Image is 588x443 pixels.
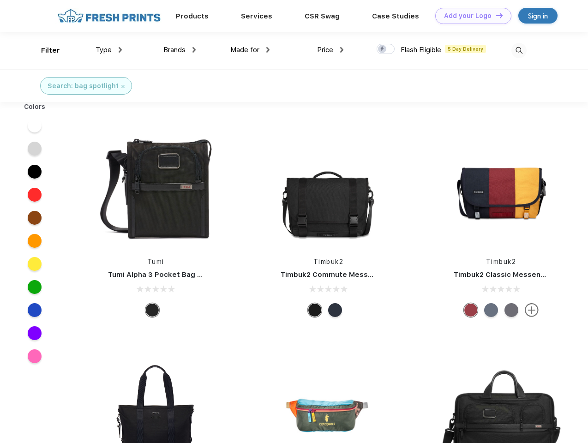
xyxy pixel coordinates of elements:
[525,303,539,317] img: more.svg
[147,258,164,265] a: Tumi
[121,85,125,88] img: filter_cancel.svg
[528,11,548,21] div: Sign in
[119,47,122,53] img: dropdown.png
[281,270,404,279] a: Timbuk2 Commute Messenger Bag
[163,46,186,54] span: Brands
[440,125,563,248] img: func=resize&h=266
[94,125,217,248] img: func=resize&h=266
[108,270,216,279] a: Tumi Alpha 3 Pocket Bag Small
[511,43,527,58] img: desktop_search.svg
[17,102,53,112] div: Colors
[518,8,558,24] a: Sign in
[454,270,568,279] a: Timbuk2 Classic Messenger Bag
[41,45,60,56] div: Filter
[401,46,441,54] span: Flash Eligible
[445,45,486,53] span: 5 Day Delivery
[176,12,209,20] a: Products
[267,125,390,248] img: func=resize&h=266
[192,47,196,53] img: dropdown.png
[313,258,344,265] a: Timbuk2
[328,303,342,317] div: Eco Nautical
[486,258,516,265] a: Timbuk2
[308,303,322,317] div: Eco Black
[230,46,259,54] span: Made for
[340,47,343,53] img: dropdown.png
[55,8,163,24] img: fo%20logo%202.webp
[464,303,478,317] div: Eco Bookish
[504,303,518,317] div: Eco Army Pop
[317,46,333,54] span: Price
[266,47,270,53] img: dropdown.png
[484,303,498,317] div: Eco Lightbeam
[96,46,112,54] span: Type
[496,13,503,18] img: DT
[444,12,492,20] div: Add your Logo
[48,81,119,91] div: Search: bag spotlight
[145,303,159,317] div: Black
